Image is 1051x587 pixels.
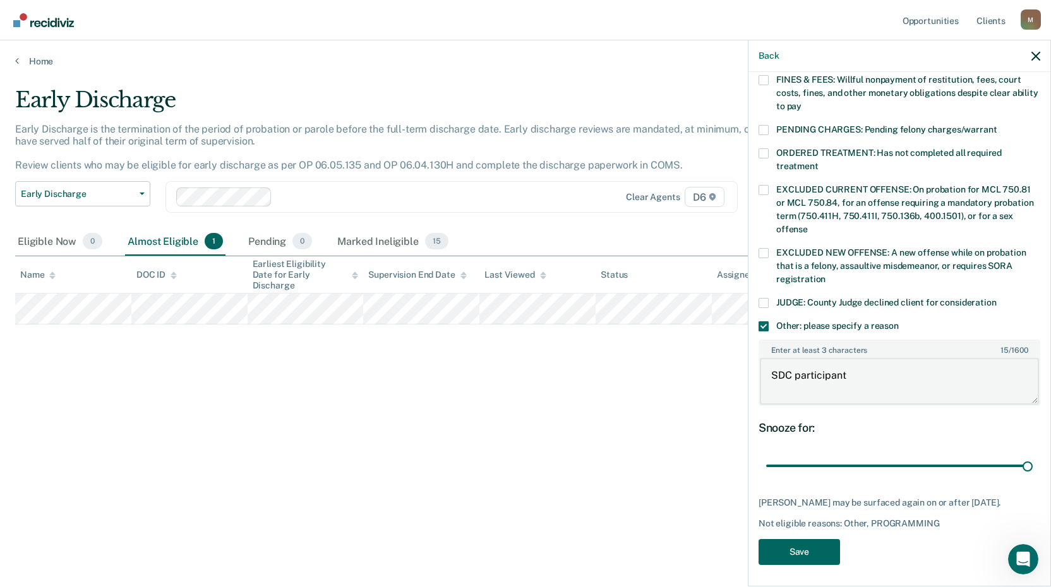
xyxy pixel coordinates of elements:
span: Other: please specify a reason [776,321,899,331]
div: Eligible Now [15,228,105,256]
span: EXCLUDED NEW OFFENSE: A new offense while on probation that is a felony, assaultive misdemeanor, ... [776,247,1026,284]
a: Home [15,56,1036,67]
button: Save [759,539,840,565]
div: Early Discharge [15,87,803,123]
span: JUDGE: County Judge declined client for consideration [776,297,997,307]
div: Name [20,270,56,280]
span: 1 [205,233,223,249]
div: M [1021,9,1041,30]
span: 0 [83,233,102,249]
span: / 1600 [1000,346,1028,355]
span: 15 [425,233,448,249]
div: Almost Eligible [125,228,225,256]
div: Marked Ineligible [335,228,450,256]
iframe: Intercom live chat [1008,544,1038,574]
span: ORDERED TREATMENT: Has not completed all required treatment [776,148,1002,171]
div: Clear agents [626,192,680,203]
div: Snooze for: [759,421,1040,435]
span: PENDING CHARGES: Pending felony charges/warrant [776,124,997,134]
div: Pending [246,228,315,256]
div: Last Viewed [484,270,546,280]
img: Recidiviz [13,13,74,27]
div: Earliest Eligibility Date for Early Discharge [253,259,359,290]
div: Status [601,270,628,280]
span: FINES & FEES: Willful nonpayment of restitution, fees, court costs, fines, and other monetary obl... [776,74,1038,111]
p: Early Discharge is the termination of the period of probation or parole before the full-term disc... [15,123,800,172]
div: DOC ID [136,270,177,280]
textarea: SDC participant [760,358,1039,405]
span: 15 [1000,346,1009,355]
label: Enter at least 3 characters [760,341,1039,355]
span: D6 [685,187,724,207]
span: 0 [292,233,312,249]
div: Assigned to [717,270,776,280]
button: Profile dropdown button [1021,9,1041,30]
span: EXCLUDED CURRENT OFFENSE: On probation for MCL 750.81 or MCL 750.84, for an offense requiring a m... [776,184,1033,234]
button: Back [759,50,779,61]
div: Supervision End Date [368,270,466,280]
div: Not eligible reasons: Other, PROGRAMMING [759,518,1040,529]
div: [PERSON_NAME] may be surfaced again on or after [DATE]. [759,497,1040,508]
span: Early Discharge [21,189,135,199]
